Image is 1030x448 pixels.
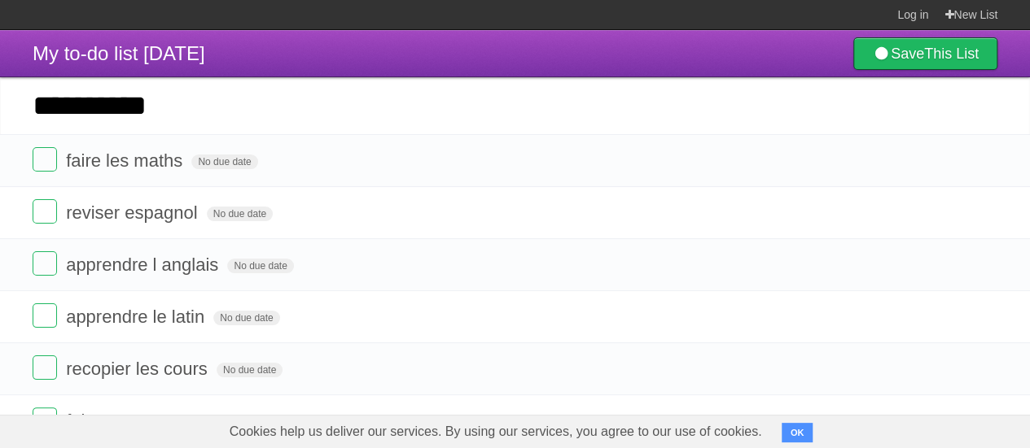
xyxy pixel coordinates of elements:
span: No due date [191,154,257,169]
span: faire arts [66,411,140,431]
label: Done [33,303,57,328]
span: No due date [217,363,283,377]
a: SaveThis List [853,37,997,70]
span: apprendre le latin [66,307,208,327]
button: OK [782,423,813,442]
label: Done [33,147,57,172]
span: No due date [207,207,273,221]
span: No due date [227,259,293,273]
label: Done [33,355,57,380]
span: apprendre l anglais [66,254,222,275]
span: My to-do list [DATE] [33,42,205,64]
span: No due date [213,311,279,325]
b: This List [924,46,979,62]
span: recopier les cours [66,359,212,379]
label: Done [33,199,57,224]
span: faire les maths [66,150,186,171]
label: Done [33,407,57,432]
span: reviser espagnol [66,202,201,223]
label: Done [33,251,57,276]
span: Cookies help us deliver our services. By using our services, you agree to our use of cookies. [213,415,778,448]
